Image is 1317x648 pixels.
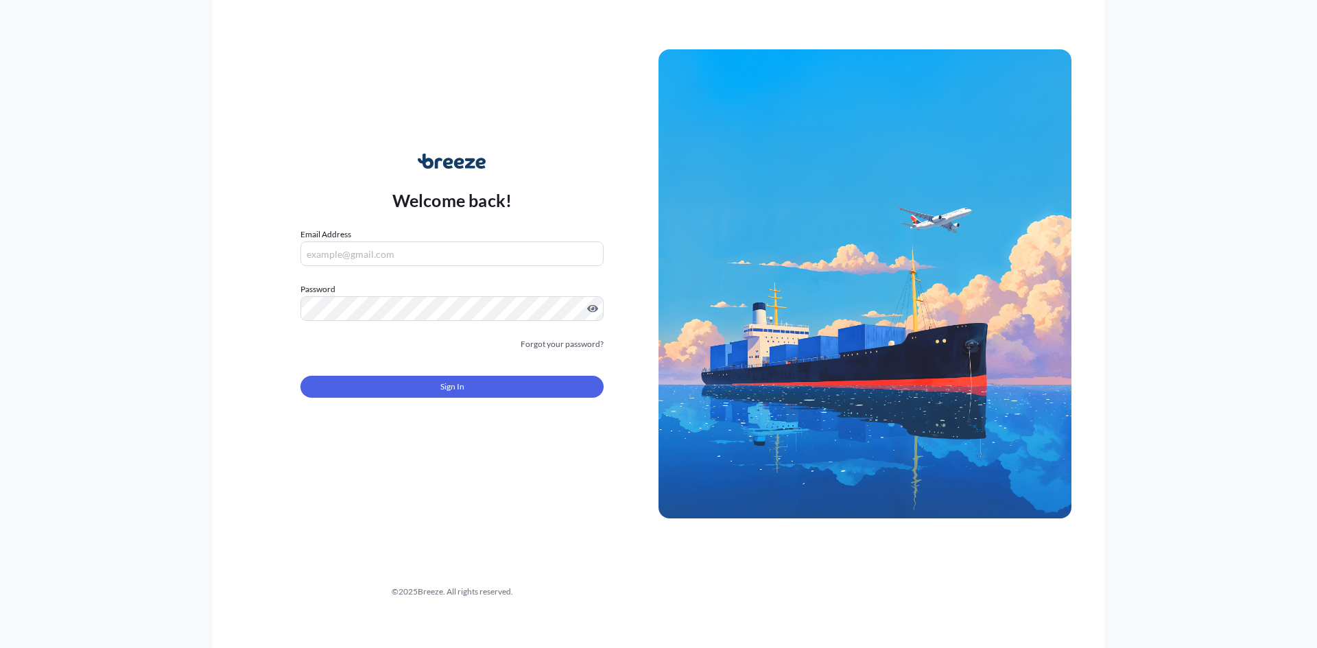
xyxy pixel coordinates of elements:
[440,380,464,394] span: Sign In
[587,303,598,314] button: Show password
[658,49,1071,518] img: Ship illustration
[300,241,604,266] input: example@gmail.com
[392,189,512,211] p: Welcome back!
[521,337,604,351] a: Forgot your password?
[300,376,604,398] button: Sign In
[300,228,351,241] label: Email Address
[300,283,604,296] label: Password
[246,585,658,599] div: © 2025 Breeze. All rights reserved.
